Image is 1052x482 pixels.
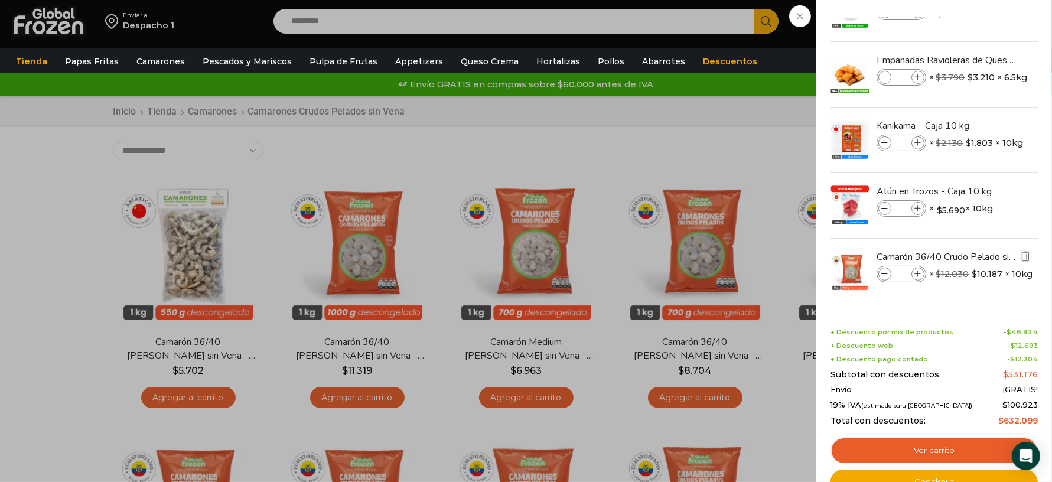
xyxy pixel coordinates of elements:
a: Tienda [10,50,53,73]
a: Abarrotes [636,50,691,73]
span: - [1007,356,1038,363]
a: Descuentos [697,50,763,73]
span: + Descuento pago contado [830,356,928,363]
bdi: 12.030 [936,269,969,279]
span: $ [936,138,941,148]
span: $ [1002,400,1008,409]
span: $ [1010,355,1015,363]
span: $ [1011,341,1015,350]
bdi: 2.130 [936,138,963,148]
bdi: 46.924 [1007,328,1038,336]
div: Open Intercom Messenger [1012,442,1040,470]
input: Product quantity [893,71,910,84]
a: Appetizers [389,50,449,73]
span: + Descuento web [830,342,893,350]
img: Eliminar Camarón 36/40 Crudo Pelado sin Vena - Super Prime - Caja 10 kg del carrito [1020,251,1031,262]
a: Camarón 36/40 Crudo Pelado sin Vena - Super Prime - Caja 10 kg [877,250,1017,263]
span: $ [937,204,942,216]
input: Product quantity [893,202,910,215]
span: × × 10kg [929,266,1033,282]
span: × × 6.5kg [929,69,1027,86]
bdi: 3.210 [968,71,995,83]
span: $ [968,71,973,83]
a: Papas Fritas [59,50,125,73]
input: Product quantity [893,268,910,281]
span: × × 10kg [929,135,1023,151]
a: Pulpa de Frutas [304,50,383,73]
span: $ [998,415,1004,426]
span: $ [972,268,977,280]
a: Camarones [131,50,191,73]
bdi: 1.803 [966,137,993,149]
span: ¡GRATIS! [1003,385,1038,395]
bdi: 12.304 [1010,355,1038,363]
a: Atún en Trozos - Caja 10 kg [877,185,1017,198]
span: × × 10kg [929,200,993,217]
span: $ [1003,369,1008,380]
a: Queso Crema [455,50,525,73]
a: Pescados y Mariscos [197,50,298,73]
span: Total con descuentos: [830,416,926,426]
span: Subtotal con descuentos [830,370,939,380]
span: $ [936,72,941,83]
input: Product quantity [893,136,910,149]
span: $ [966,137,971,149]
a: Pollos [592,50,630,73]
span: 100.923 [1002,400,1038,409]
bdi: 3.790 [936,72,965,83]
span: 19% IVA [830,400,972,410]
a: Kanikama – Caja 10 kg [877,119,1017,132]
span: Envío [830,385,852,395]
span: + Descuento por mix de productos [830,328,953,336]
span: $ [936,269,941,279]
a: Empanadas Ravioleras de Queso - Caja 288 unidades [877,54,1017,67]
a: Eliminar Camarón 36/40 Crudo Pelado sin Vena - Super Prime - Caja 10 kg del carrito [1019,250,1032,265]
bdi: 531.176 [1003,369,1038,380]
span: $ [1007,328,1011,336]
span: - [1008,342,1038,350]
bdi: 10.187 [972,268,1002,280]
bdi: 5.690 [937,204,965,216]
span: - [1004,328,1038,336]
bdi: 632.099 [998,415,1038,426]
bdi: 12.693 [1011,341,1038,350]
small: (estimado para [GEOGRAPHIC_DATA]) [861,402,972,409]
a: Hortalizas [530,50,586,73]
a: Ver carrito [830,437,1038,464]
